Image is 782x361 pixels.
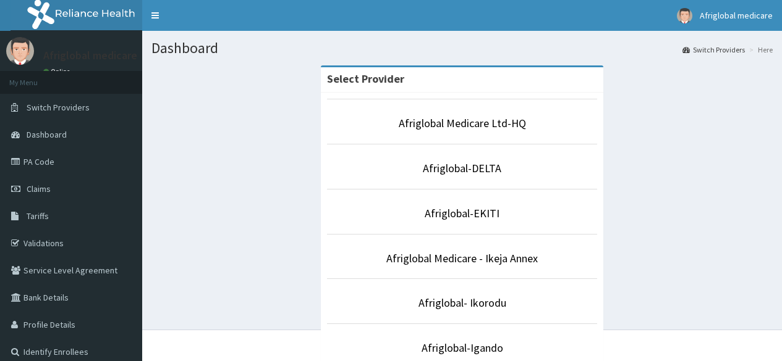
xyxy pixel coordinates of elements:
[422,341,503,355] a: Afriglobal-Igando
[677,8,692,23] img: User Image
[419,296,506,310] a: Afriglobal- Ikorodu
[151,40,773,56] h1: Dashboard
[386,251,538,265] a: Afriglobal Medicare - Ikeja Annex
[6,37,34,65] img: User Image
[43,67,73,76] a: Online
[425,206,499,220] a: Afriglobal-EKITI
[27,210,49,222] span: Tariffs
[327,72,404,86] strong: Select Provider
[682,44,745,55] a: Switch Providers
[27,102,90,113] span: Switch Providers
[399,116,526,130] a: Afriglobal Medicare Ltd-HQ
[43,50,137,61] p: Afriglobal medicare
[746,44,773,55] li: Here
[423,161,501,175] a: Afriglobal-DELTA
[27,129,67,140] span: Dashboard
[27,183,51,194] span: Claims
[700,10,773,21] span: Afriglobal medicare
